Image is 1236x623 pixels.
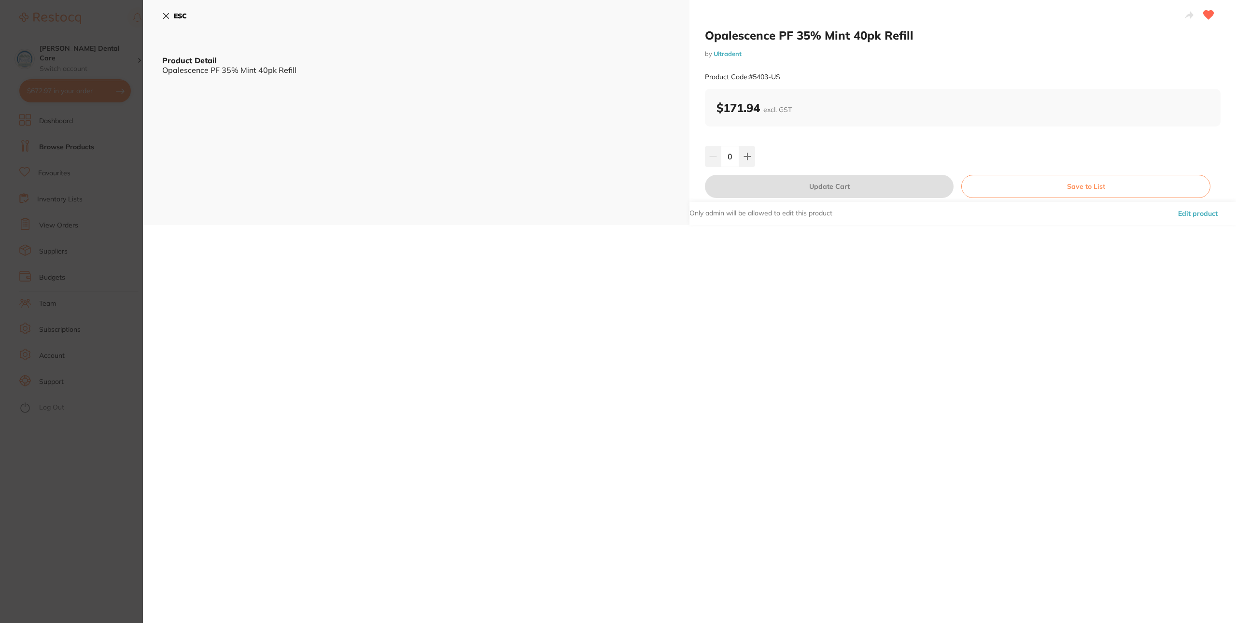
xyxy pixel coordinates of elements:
[763,105,792,114] span: excl. GST
[162,66,670,74] div: Opalescence PF 35% Mint 40pk Refill
[705,175,954,198] button: Update Cart
[162,8,187,24] button: ESC
[162,56,216,65] b: Product Detail
[705,50,1221,57] small: by
[705,73,780,81] small: Product Code: #5403-US
[1175,202,1221,225] button: Edit product
[174,12,187,20] b: ESC
[961,175,1210,198] button: Save to List
[705,28,1221,42] h2: Opalescence PF 35% Mint 40pk Refill
[714,50,742,57] a: Ultradent
[716,100,792,115] b: $171.94
[689,209,832,218] p: Only admin will be allowed to edit this product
